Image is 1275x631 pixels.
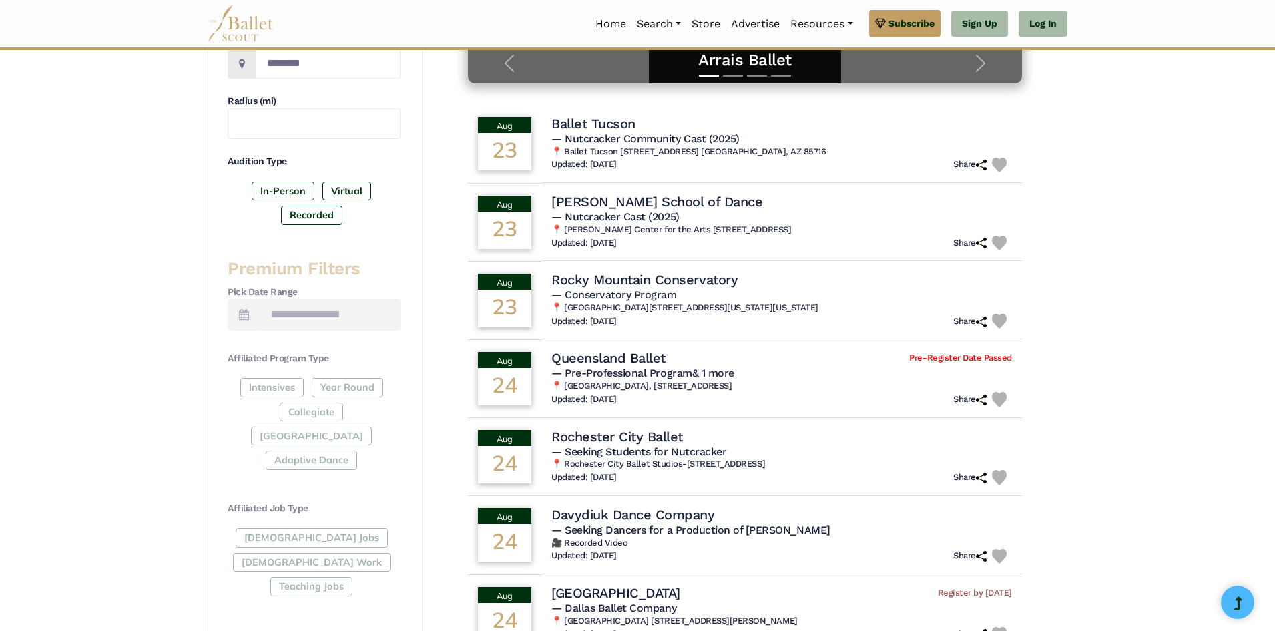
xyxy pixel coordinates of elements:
h4: Rocky Mountain Conservatory [551,271,738,288]
a: Search [631,10,686,38]
a: Store [686,10,726,38]
span: — Dallas Ballet Company [551,602,676,614]
a: Subscribe [869,10,941,37]
h6: Share [953,316,987,327]
a: Arrais Ballet [481,50,1009,71]
h4: [GEOGRAPHIC_DATA] [551,584,680,602]
span: — Nutcracker Community Cast (2025) [551,132,740,145]
div: Aug [478,196,531,212]
h6: 📍 Ballet Tucson [STREET_ADDRESS] [GEOGRAPHIC_DATA], AZ 85716 [551,146,1012,158]
label: In-Person [252,182,314,200]
a: Advertise [726,10,785,38]
a: Sign Up [951,11,1008,37]
h4: Pick Date Range [228,286,401,299]
h6: 📍 [PERSON_NAME] Center for the Arts [STREET_ADDRESS] [551,224,1012,236]
span: — Conservatory Program [551,288,676,301]
span: Register by [DATE] [938,588,1012,599]
div: 24 [478,524,531,562]
div: Aug [478,430,531,446]
h6: 📍 [GEOGRAPHIC_DATA] [STREET_ADDRESS][PERSON_NAME] [551,616,1012,627]
h6: 📍 [GEOGRAPHIC_DATA][STREET_ADDRESS][US_STATE][US_STATE] [551,302,1012,314]
a: Resources [785,10,858,38]
div: 24 [478,446,531,483]
h6: Share [953,238,987,249]
button: Slide 1 [699,68,719,83]
button: Slide 3 [747,68,767,83]
div: 23 [478,290,531,327]
h6: 📍 Rochester City Ballet Studios-[STREET_ADDRESS] [551,459,1012,470]
h4: Rochester City Ballet [551,428,683,445]
label: Virtual [322,182,371,200]
h6: Share [953,472,987,483]
h4: Queensland Ballet [551,349,666,367]
a: Log In [1019,11,1067,37]
input: Location [256,47,401,79]
h4: Ballet Tucson [551,115,635,132]
div: Aug [478,508,531,524]
span: Pre-Register Date Passed [909,353,1011,364]
h4: Affiliated Job Type [228,502,401,515]
div: 23 [478,212,531,249]
h6: Updated: [DATE] [551,394,617,405]
span: — Pre-Professional Program [551,367,734,379]
h4: [PERSON_NAME] School of Dance [551,193,762,210]
h6: 📍 [GEOGRAPHIC_DATA], [STREET_ADDRESS] [551,381,1012,392]
h6: Updated: [DATE] [551,472,617,483]
label: Recorded [281,206,342,224]
h6: Updated: [DATE] [551,316,617,327]
h6: 🎥 Recorded Video [551,538,1012,549]
a: Home [590,10,631,38]
button: Slide 4 [771,68,791,83]
span: — Seeking Dancers for a Production of [PERSON_NAME] [551,523,830,536]
h6: Updated: [DATE] [551,159,617,170]
div: Aug [478,587,531,603]
span: — Seeking Students for Nutcracker [551,445,726,458]
h6: Share [953,159,987,170]
div: Aug [478,274,531,290]
div: 24 [478,368,531,405]
a: & 1 more [692,367,734,379]
div: Aug [478,352,531,368]
div: 23 [478,133,531,170]
span: — Nutcracker Cast (2025) [551,210,679,223]
h6: Updated: [DATE] [551,238,617,249]
h6: Share [953,394,987,405]
h4: Davydiuk Dance Company [551,506,714,523]
div: Aug [478,117,531,133]
h3: Premium Filters [228,258,401,280]
button: Slide 2 [723,68,743,83]
h4: Radius (mi) [228,95,401,108]
img: gem.svg [875,16,886,31]
h4: Affiliated Program Type [228,352,401,365]
span: Subscribe [888,16,935,31]
h6: Share [953,550,987,562]
h4: Audition Type [228,155,401,168]
h6: Updated: [DATE] [551,550,617,562]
